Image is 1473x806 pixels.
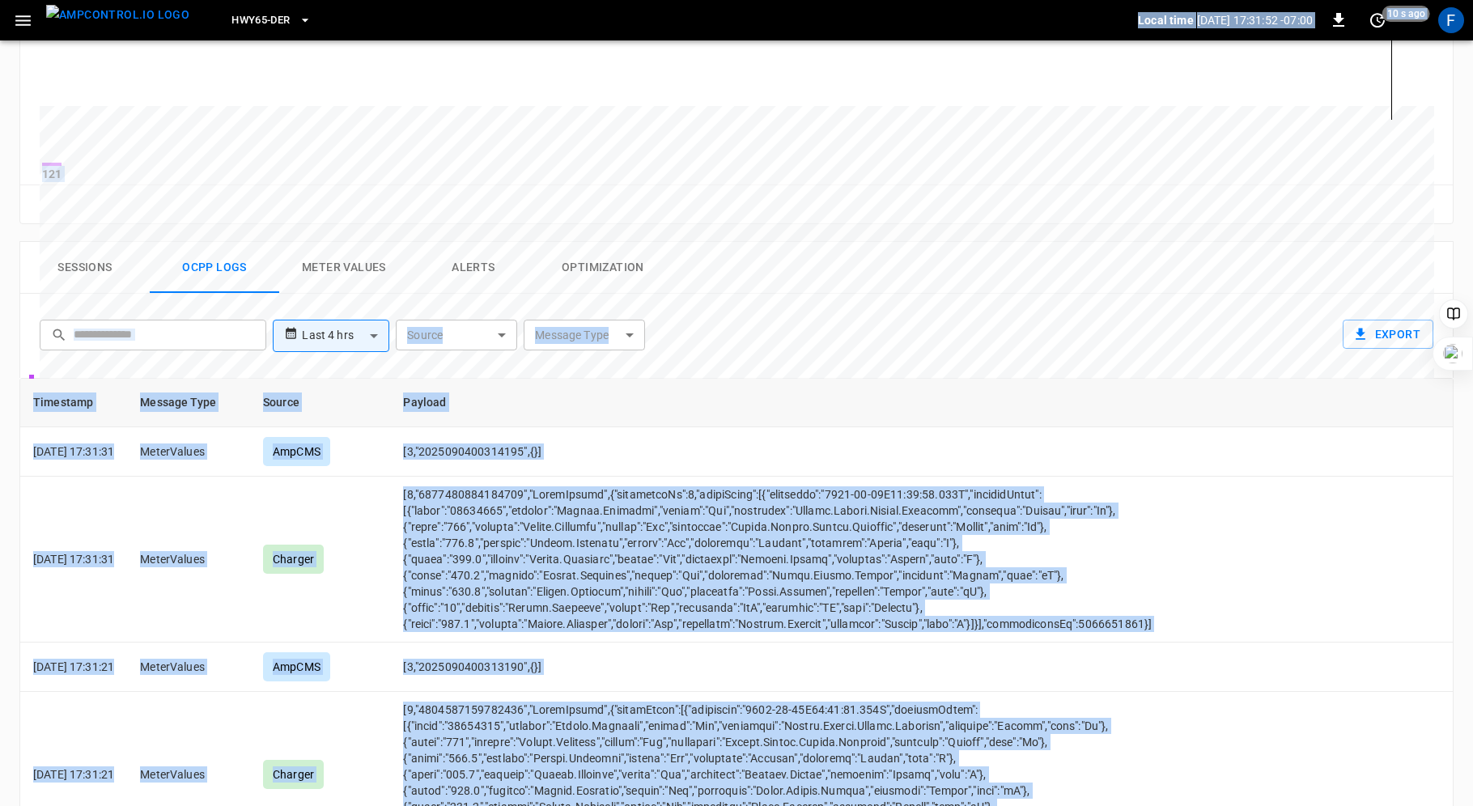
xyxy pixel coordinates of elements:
p: [DATE] 17:31:31 [33,551,114,567]
p: [DATE] 17:31:31 [33,443,114,460]
img: ampcontrol.io logo [46,5,189,25]
div: AmpCMS [263,652,330,681]
td: [3,"2025090400313190",{}] [390,643,1246,692]
button: Sessions [20,242,150,294]
span: 10 s ago [1382,6,1430,22]
button: Alerts [409,242,538,294]
p: [DATE] 17:31:21 [33,659,114,675]
div: Charger [263,760,324,789]
button: Export [1343,320,1433,350]
span: HWY65-DER [231,11,290,30]
th: Message Type [127,379,250,427]
p: [DATE] 17:31:21 [33,766,114,783]
button: set refresh interval [1365,7,1390,33]
td: MeterValues [127,643,250,692]
th: Timestamp [20,379,127,427]
div: profile-icon [1438,7,1464,33]
button: Ocpp logs [150,242,279,294]
div: Last 4 hrs [302,320,389,351]
p: Local time [1138,12,1194,28]
p: [DATE] 17:31:52 -07:00 [1197,12,1313,28]
button: Meter Values [279,242,409,294]
button: Optimization [538,242,668,294]
button: HWY65-DER [225,5,317,36]
th: Source [250,379,390,427]
th: Payload [390,379,1246,427]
